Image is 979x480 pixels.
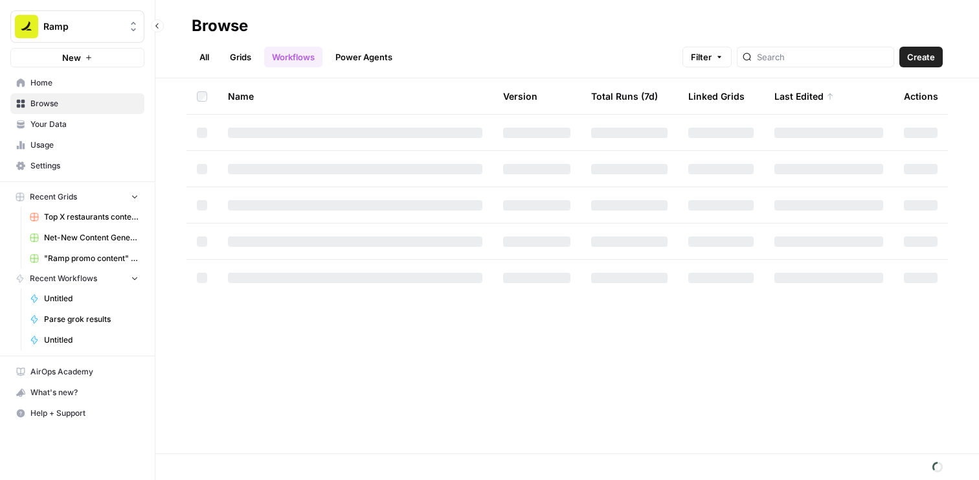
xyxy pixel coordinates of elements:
[10,73,144,93] a: Home
[44,211,139,223] span: Top X restaurants content generator
[44,253,139,264] span: "Ramp promo content" generator -> Publish Sanity updates
[222,47,259,67] a: Grids
[15,15,38,38] img: Ramp Logo
[11,383,144,402] div: What's new?
[30,407,139,419] span: Help + Support
[43,20,122,33] span: Ramp
[30,119,139,130] span: Your Data
[10,403,144,424] button: Help + Support
[24,248,144,269] a: "Ramp promo content" generator -> Publish Sanity updates
[30,77,139,89] span: Home
[264,47,322,67] a: Workflows
[24,207,144,227] a: Top X restaurants content generator
[10,114,144,135] a: Your Data
[774,78,834,114] div: Last Edited
[10,187,144,207] button: Recent Grids
[10,361,144,382] a: AirOps Academy
[30,160,139,172] span: Settings
[24,330,144,350] a: Untitled
[228,78,482,114] div: Name
[24,227,144,248] a: Net-New Content Generator - Grid Template
[10,382,144,403] button: What's new?
[328,47,400,67] a: Power Agents
[24,288,144,309] a: Untitled
[44,334,139,346] span: Untitled
[591,78,658,114] div: Total Runs (7d)
[899,47,943,67] button: Create
[24,309,144,330] a: Parse grok results
[10,48,144,67] button: New
[10,135,144,155] a: Usage
[10,93,144,114] a: Browse
[30,366,139,378] span: AirOps Academy
[30,98,139,109] span: Browse
[907,51,935,63] span: Create
[192,47,217,67] a: All
[30,273,97,284] span: Recent Workflows
[44,293,139,304] span: Untitled
[682,47,732,67] button: Filter
[192,16,248,36] div: Browse
[44,314,139,325] span: Parse grok results
[10,10,144,43] button: Workspace: Ramp
[904,78,938,114] div: Actions
[691,51,712,63] span: Filter
[10,155,144,176] a: Settings
[757,51,888,63] input: Search
[503,78,537,114] div: Version
[44,232,139,244] span: Net-New Content Generator - Grid Template
[30,191,77,203] span: Recent Grids
[30,139,139,151] span: Usage
[62,51,81,64] span: New
[10,269,144,288] button: Recent Workflows
[688,78,745,114] div: Linked Grids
